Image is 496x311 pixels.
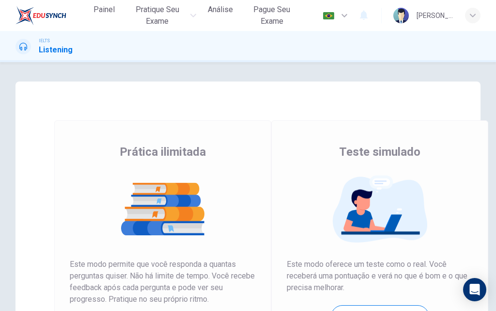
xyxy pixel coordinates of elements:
span: Este modo permite que você responda a quantas perguntas quiser. Não há limite de tempo. Você rece... [70,259,256,305]
img: pt [323,12,335,19]
div: [PERSON_NAME] RIGUES [PERSON_NAME] [PERSON_NAME] [417,10,453,21]
span: Painel [93,4,115,16]
img: Profile picture [393,8,409,23]
button: Pratique seu exame [124,1,200,30]
a: EduSynch logo [15,6,89,25]
a: Análise [204,1,237,30]
h1: Listening [39,44,73,56]
span: Prática ilimitada [120,144,206,160]
button: Pague Seu Exame [241,1,303,30]
div: Open Intercom Messenger [463,278,486,301]
button: Painel [89,1,120,18]
span: Pratique seu exame [127,4,187,27]
span: Análise [208,4,233,16]
span: IELTS [39,37,50,44]
span: Pague Seu Exame [245,4,299,27]
span: Teste simulado [339,144,420,160]
img: EduSynch logo [15,6,66,25]
span: Este modo oferece um teste como o real. Você receberá uma pontuação e verá no que é bom e o que p... [287,259,473,294]
a: Painel [89,1,120,30]
button: Análise [204,1,237,18]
